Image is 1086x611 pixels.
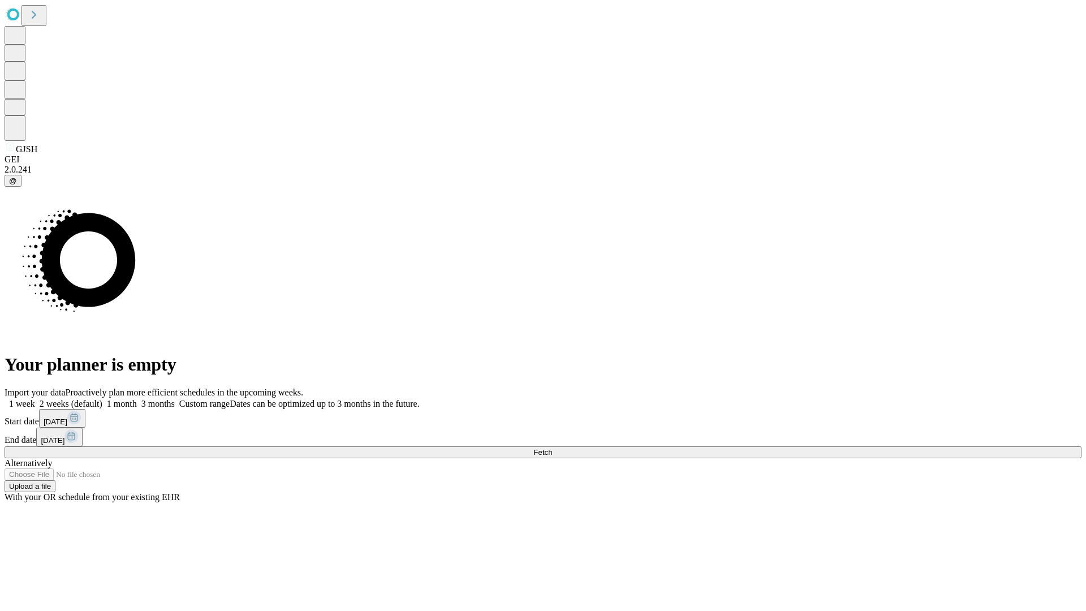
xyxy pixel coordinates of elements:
span: GJSH [16,144,37,154]
div: 2.0.241 [5,165,1081,175]
span: [DATE] [41,436,64,445]
span: 1 week [9,399,35,408]
span: Import your data [5,388,66,397]
button: @ [5,175,21,187]
span: Fetch [533,448,552,457]
span: Alternatively [5,458,52,468]
button: [DATE] [39,409,85,428]
span: Dates can be optimized up to 3 months in the future. [230,399,419,408]
div: End date [5,428,1081,446]
span: Proactively plan more efficient schedules in the upcoming weeks. [66,388,303,397]
button: [DATE] [36,428,83,446]
button: Upload a file [5,480,55,492]
span: 1 month [107,399,137,408]
h1: Your planner is empty [5,354,1081,375]
div: GEI [5,154,1081,165]
span: [DATE] [44,418,67,426]
span: @ [9,177,17,185]
span: Custom range [179,399,230,408]
span: 3 months [141,399,175,408]
span: 2 weeks (default) [40,399,102,408]
button: Fetch [5,446,1081,458]
div: Start date [5,409,1081,428]
span: With your OR schedule from your existing EHR [5,492,180,502]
